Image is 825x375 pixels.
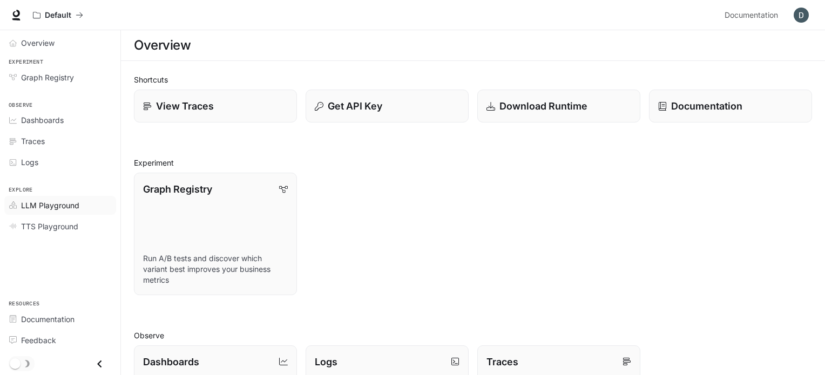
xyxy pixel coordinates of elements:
[134,74,812,85] h2: Shortcuts
[134,157,812,168] h2: Experiment
[720,4,786,26] a: Documentation
[21,200,79,211] span: LLM Playground
[134,35,191,56] h1: Overview
[143,253,288,285] p: Run A/B tests and discover which variant best improves your business metrics
[794,8,809,23] img: User avatar
[649,90,812,122] a: Documentation
[21,156,38,168] span: Logs
[725,9,778,22] span: Documentation
[134,173,297,295] a: Graph RegistryRun A/B tests and discover which variant best improves your business metrics
[143,354,199,369] p: Dashboards
[4,153,116,172] a: Logs
[477,90,640,122] a: Download Runtime
[4,132,116,151] a: Traces
[10,357,21,369] span: Dark mode toggle
[486,354,518,369] p: Traces
[790,4,812,26] button: User avatar
[4,33,116,52] a: Overview
[21,114,64,126] span: Dashboards
[328,99,382,113] p: Get API Key
[21,221,78,232] span: TTS Playground
[87,353,112,375] button: Close drawer
[4,196,116,215] a: LLM Playground
[134,330,812,341] h2: Observe
[315,354,337,369] p: Logs
[4,217,116,236] a: TTS Playground
[4,331,116,350] a: Feedback
[21,72,74,83] span: Graph Registry
[21,37,55,49] span: Overview
[21,313,75,325] span: Documentation
[4,111,116,129] a: Dashboards
[21,135,45,147] span: Traces
[671,99,742,113] p: Documentation
[45,11,71,20] p: Default
[4,310,116,329] a: Documentation
[156,99,214,113] p: View Traces
[21,335,56,346] span: Feedback
[499,99,587,113] p: Download Runtime
[134,90,297,122] a: View Traces
[143,182,212,196] p: Graph Registry
[306,90,469,122] button: Get API Key
[4,68,116,87] a: Graph Registry
[28,4,88,26] button: All workspaces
